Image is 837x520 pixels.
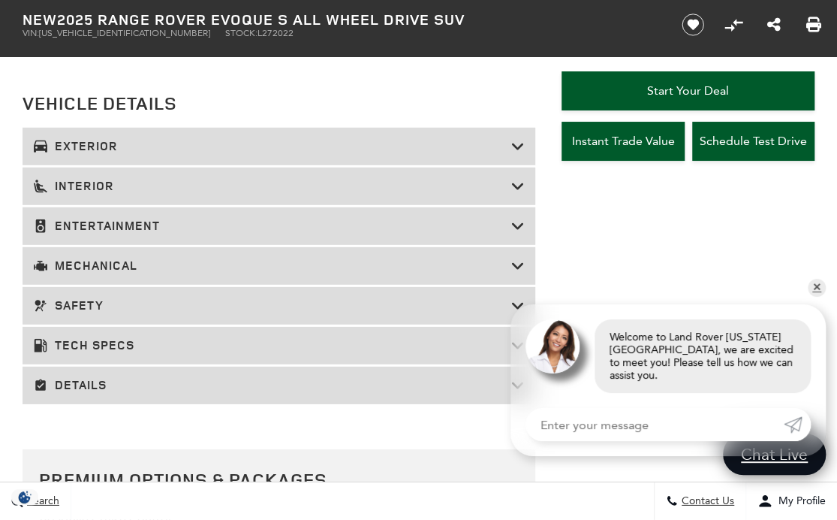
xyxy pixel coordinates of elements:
[525,319,580,373] img: Agent profile photo
[34,258,510,274] h3: Mechanical
[692,122,814,161] a: Schedule Test Drive
[562,168,814,405] iframe: YouTube video player
[23,11,658,28] h1: 2025 Range Rover Evoque S All Wheel Drive SUV
[39,466,519,493] h2: Premium Options & Packages
[34,139,510,154] h3: Exterior
[225,28,257,38] span: Stock:
[676,13,709,37] button: Save vehicle
[722,14,745,36] button: Compare Vehicle
[806,16,821,34] a: Print this New 2025 Range Rover Evoque S All Wheel Drive SUV
[23,9,57,29] strong: New
[39,28,210,38] span: [US_VEHICLE_IDENTIFICATION_NUMBER]
[8,489,42,505] section: Click to Open Cookie Consent Modal
[34,179,510,194] h3: Interior
[562,71,814,110] a: Start Your Deal
[766,16,780,34] a: Share this New 2025 Range Rover Evoque S All Wheel Drive SUV
[257,28,294,38] span: L272022
[23,28,39,38] span: VIN:
[562,122,684,161] a: Instant Trade Value
[595,319,811,393] div: Welcome to Land Rover [US_STATE][GEOGRAPHIC_DATA], we are excited to meet you! Please tell us how...
[34,219,510,234] h3: Entertainment
[23,89,535,116] h2: Vehicle Details
[772,495,826,508] span: My Profile
[34,298,510,313] h3: Safety
[784,408,811,441] a: Submit
[647,83,729,98] span: Start Your Deal
[525,408,784,441] input: Enter your message
[572,134,675,148] span: Instant Trade Value
[746,482,837,520] button: Open user profile menu
[34,378,510,393] h3: Details
[8,489,42,505] img: Opt-Out Icon
[34,338,510,353] h3: Tech Specs
[700,134,807,148] span: Schedule Test Drive
[678,495,734,508] span: Contact Us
